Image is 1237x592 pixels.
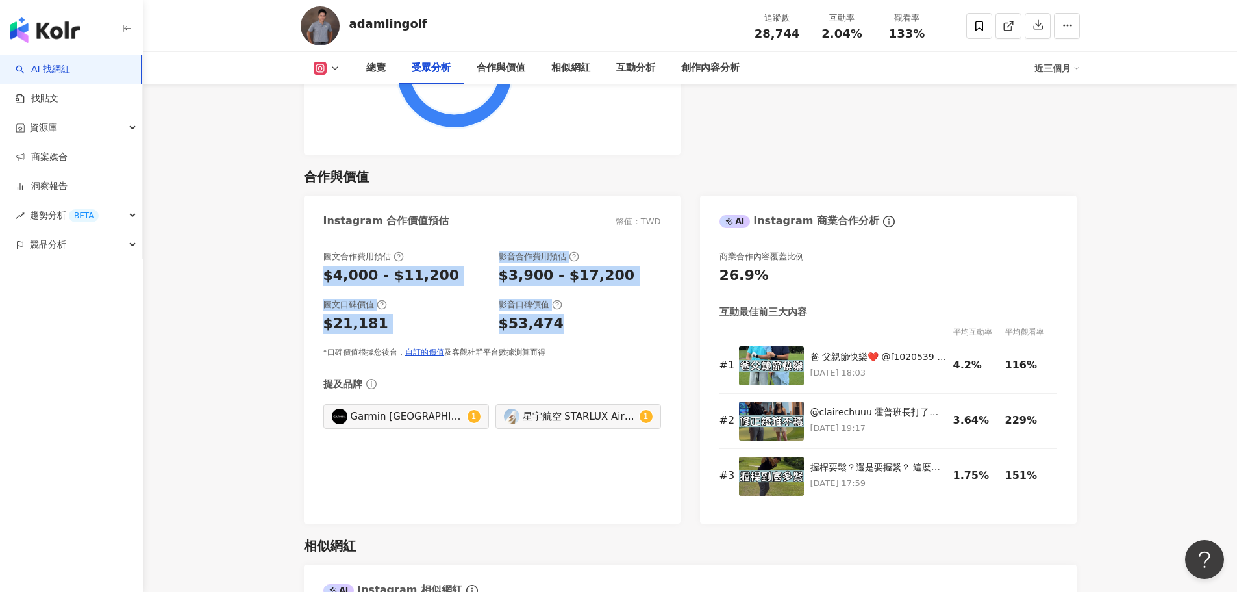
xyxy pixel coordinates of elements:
[953,469,999,483] div: 1.75%
[719,358,732,372] div: # 1
[10,17,80,43] img: logo
[471,412,477,421] span: 1
[953,326,1005,339] div: 平均互動率
[16,63,70,76] a: searchAI 找網紅
[412,60,451,76] div: 受眾分析
[1005,358,1051,372] div: 116%
[323,314,388,334] div: $21,181
[739,346,804,385] img: 爸 父親節快樂❤️ @f1020539 ⬇️GarminS70 亞當專屬特惠⬇️ https://gar.mn/ooJneDzNr 或者主頁連結點下去 @garmintw @khgolf.ig ...
[953,413,999,428] div: 3.64%
[304,537,356,555] div: 相似網紅
[1185,540,1224,579] iframe: Help Scout Beacon - Open
[889,27,925,40] span: 133%
[616,60,655,76] div: 互動分析
[719,413,732,428] div: # 2
[30,113,57,142] span: 資源庫
[719,215,751,228] div: AI
[810,421,947,435] p: [DATE] 19:17
[719,266,769,286] div: 26.9%
[953,358,999,372] div: 4.2%
[755,27,799,40] span: 28,744
[719,469,732,483] div: # 3
[810,406,947,419] div: @clairechuuu 霍普班長打了一個九洞41之後，要來好好練推桿了， 謝謝 @khgolf.ig 提供這麼好的場地，國華會員招募中喔。 #swingmotion #AI高爾夫 #phigo...
[364,377,379,391] span: info-circle
[818,12,867,25] div: 互動率
[323,378,362,391] div: 提及品牌
[69,209,99,222] div: BETA
[323,214,449,228] div: Instagram 合作價值預估
[739,457,804,496] img: 握桿要鬆？還是要握緊？ 這麼好用的手套在哪可以買到？ 請搜尋YM Sports 元木運動線上商城 或 這邊請 https://reurl.cc/yAeNaM 🎯全羊皮材質 🎯女生是一對 mark...
[499,299,562,311] div: 影音口碑價值
[30,230,66,259] span: 競品分析
[681,60,740,76] div: 創作內容分析
[719,214,879,228] div: Instagram 商業合作分析
[323,299,387,311] div: 圖文口碑價值
[882,12,932,25] div: 觀看率
[323,347,661,358] div: *口碑價值根據您後台， 及客觀社群平台數據測算而得
[477,60,525,76] div: 合作與價值
[349,16,427,32] div: adamlingolf
[810,461,947,474] div: 握桿要鬆？還是要握緊？ 這麼好用的手套在哪可以買到？ 請搜尋YM Sports 元木運動線上商城 或 這邊請 [URL][DOMAIN_NAME] 🎯全羊皮材質 🎯女生是一對 mark可拆卸 🎯...
[366,60,386,76] div: 總覽
[551,60,590,76] div: 相似網紅
[821,27,862,40] span: 2.04%
[405,348,444,357] a: 自訂的價值
[16,92,58,105] a: 找貼文
[1005,469,1051,483] div: 151%
[739,402,804,441] img: @clairechuuu 霍普班長打了一個九洞41之後，要來好好練推桿了， 謝謝 @khgolf.ig 提供這麼好的場地，國華會員招募中喔。 #swingmotion #AI高爾夫 #phigo...
[499,251,579,263] div: 影音合作費用預估
[499,266,635,286] div: $3,900 - $17,200
[16,180,68,193] a: 洞察報告
[810,351,947,364] div: 爸 父親節快樂❤️ @f1020539 ⬇️GarminS70 [PERSON_NAME]專屬特惠⬇️ [URL][DOMAIN_NAME] 或者主頁連結點下去 @garmintw @khgol...
[719,251,804,263] div: 商業合作內容覆蓋比例
[1005,326,1057,339] div: 平均觀看率
[301,6,340,45] img: KOL Avatar
[643,412,649,421] span: 1
[616,216,661,227] div: 幣值：TWD
[523,409,636,424] div: 星宇航空 STARLUX Airlines
[16,211,25,220] span: rise
[719,305,807,319] div: 互動最佳前三大內容
[810,476,947,491] p: [DATE] 17:59
[810,366,947,380] p: [DATE] 18:03
[753,12,802,25] div: 追蹤數
[504,409,519,424] img: KOL Avatar
[499,314,564,334] div: $53,474
[332,409,347,424] img: KOL Avatar
[1005,413,1051,428] div: 229%
[1034,58,1080,79] div: 近三個月
[304,168,369,186] div: 合作與價值
[323,266,460,286] div: $4,000 - $11,200
[323,251,404,263] div: 圖文合作費用預估
[640,410,653,423] sup: 1
[881,214,897,229] span: info-circle
[351,409,464,424] div: Garmin [GEOGRAPHIC_DATA]
[30,201,99,230] span: 趨勢分析
[468,410,481,423] sup: 1
[16,151,68,164] a: 商案媒合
